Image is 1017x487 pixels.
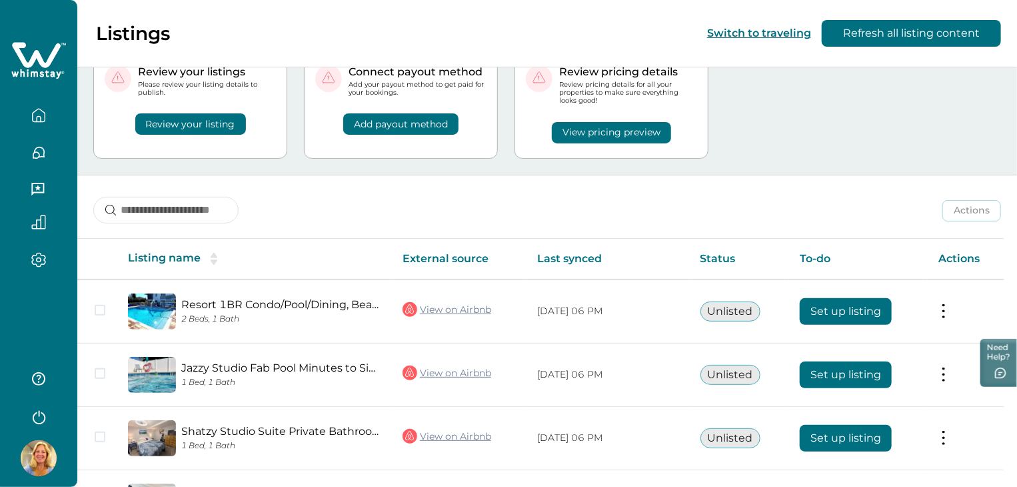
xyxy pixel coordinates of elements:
[822,20,1001,47] button: Refresh all listing content
[138,81,276,97] p: Please review your listing details to publish.
[181,314,381,324] p: 2 Beds, 1 Bath
[559,81,697,105] p: Review pricing details for all your properties to make sure everything looks good!
[128,420,176,456] img: propertyImage_Shatzy Studio Suite Private Bathroom & Entrance!
[343,113,459,135] button: Add payout method
[800,298,892,325] button: Set up listing
[403,428,491,445] a: View on Airbnb
[789,239,928,280] th: To-do
[800,425,892,452] button: Set up listing
[690,239,789,280] th: Status
[552,122,671,143] button: View pricing preview
[403,301,491,318] a: View on Airbnb
[526,239,690,280] th: Last synced
[559,65,697,79] p: Review pricing details
[135,113,246,135] button: Review your listing
[349,65,487,79] p: Connect payout method
[700,428,760,448] button: Unlisted
[392,239,526,280] th: External source
[800,362,892,388] button: Set up listing
[117,239,392,280] th: Listing name
[181,425,381,438] a: Shatzy Studio Suite Private Bathroom & Entrance!
[537,368,679,382] p: [DATE] 06 PM
[700,302,760,322] button: Unlisted
[537,432,679,445] p: [DATE] 06 PM
[349,81,487,97] p: Add your payout method to get paid for your bookings.
[537,305,679,318] p: [DATE] 06 PM
[96,22,170,45] p: Listings
[403,364,491,382] a: View on Airbnb
[138,65,276,79] p: Review your listings
[707,27,811,39] button: Switch to traveling
[928,239,1004,280] th: Actions
[201,252,227,266] button: sorting
[181,362,381,374] a: Jazzy Studio Fab Pool Minutes to Siesta Key!
[181,298,381,311] a: Resort 1BR Condo/Pool/Dining, Beaches 10 mins!
[128,357,176,393] img: propertyImage_Jazzy Studio Fab Pool Minutes to Siesta Key!
[942,200,1001,221] button: Actions
[21,440,57,476] img: Whimstay Host
[128,294,176,330] img: propertyImage_Resort 1BR Condo/Pool/Dining, Beaches 10 mins!
[181,441,381,451] p: 1 Bed, 1 Bath
[181,378,381,388] p: 1 Bed, 1 Bath
[700,365,760,385] button: Unlisted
